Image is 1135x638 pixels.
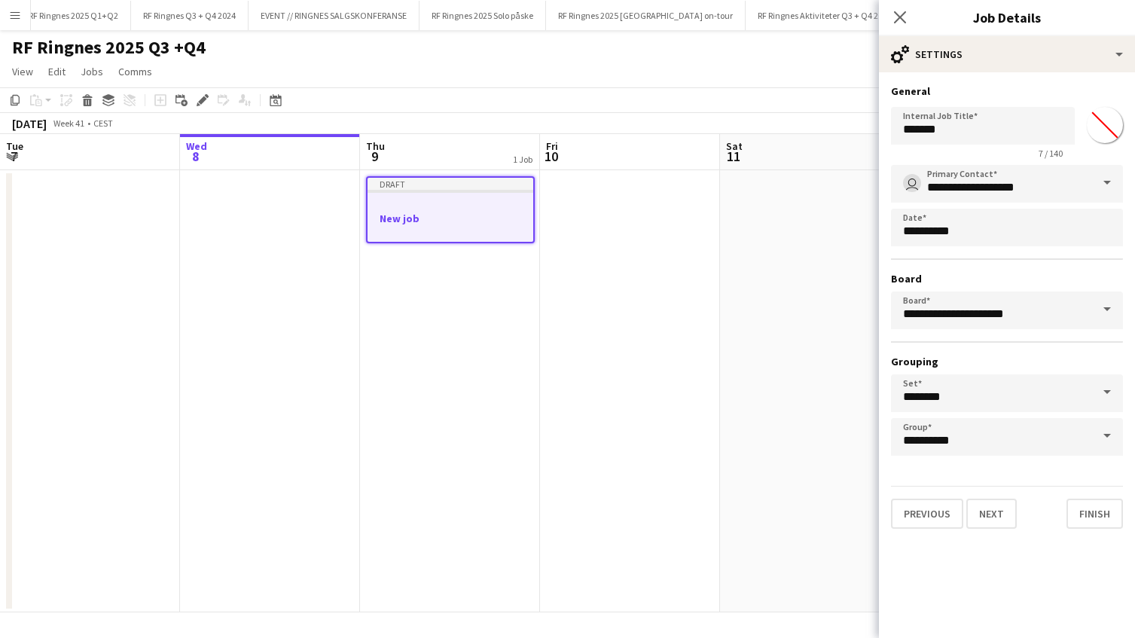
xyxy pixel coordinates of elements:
button: RF Ringnes Q3 + Q4 2024 [131,1,249,30]
h3: Board [891,272,1123,285]
span: Thu [366,139,385,153]
button: RF Ringnes 2025 [GEOGRAPHIC_DATA] on-tour [546,1,746,30]
button: RF Ringnes 2025 Q1+Q2 [17,1,131,30]
span: Sat [726,139,743,153]
h3: Job Details [879,8,1135,27]
a: View [6,62,39,81]
h3: General [891,84,1123,98]
a: Comms [112,62,158,81]
div: 1 Job [513,154,532,165]
a: Edit [42,62,72,81]
app-job-card: DraftNew job [366,176,535,243]
span: Tue [6,139,23,153]
div: CEST [93,118,113,129]
div: Draft [368,178,533,190]
span: 11 [724,148,743,165]
h1: RF Ringnes 2025 Q3 +Q4 [12,36,206,59]
button: RF Ringnes Aktiviteter Q3 + Q4 2023 [746,1,905,30]
a: Jobs [75,62,109,81]
h3: Grouping [891,355,1123,368]
div: [DATE] [12,116,47,131]
span: 9 [364,148,385,165]
span: View [12,65,33,78]
span: Jobs [81,65,103,78]
span: Wed [186,139,207,153]
span: Fri [546,139,558,153]
span: 8 [184,148,207,165]
span: 7 [4,148,23,165]
span: 10 [544,148,558,165]
span: 7 / 140 [1027,148,1075,159]
button: RF Ringnes 2025 Solo påske [420,1,546,30]
div: Settings [879,36,1135,72]
button: Next [966,499,1017,529]
span: Week 41 [50,118,87,129]
button: Finish [1066,499,1123,529]
h3: New job [368,212,533,225]
span: Edit [48,65,66,78]
button: Previous [891,499,963,529]
span: Comms [118,65,152,78]
button: EVENT // RINGNES SALGSKONFERANSE [249,1,420,30]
